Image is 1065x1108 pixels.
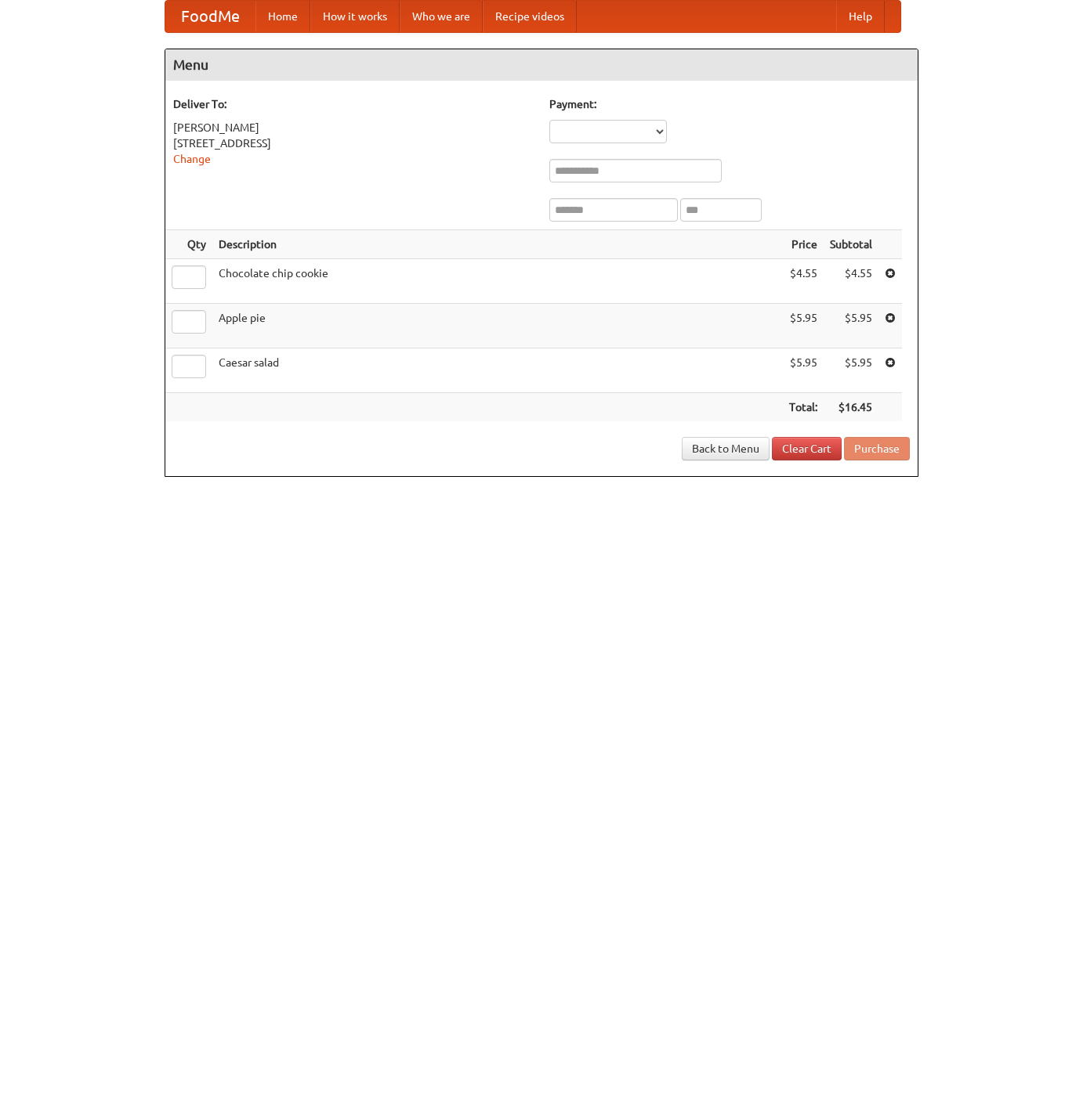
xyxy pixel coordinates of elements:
[212,259,783,304] td: Chocolate chip cookie
[212,304,783,348] td: Apple pie
[783,393,824,422] th: Total:
[783,259,824,304] td: $4.55
[212,348,783,393] td: Caesar salad
[824,348,878,393] td: $5.95
[824,230,878,259] th: Subtotal
[836,1,885,32] a: Help
[173,135,534,151] div: [STREET_ADDRESS]
[772,437,842,460] a: Clear Cart
[173,96,534,112] h5: Deliver To:
[400,1,483,32] a: Who we are
[783,304,824,348] td: $5.95
[212,230,783,259] th: Description
[483,1,577,32] a: Recipe videos
[682,437,770,460] a: Back to Menu
[173,153,211,165] a: Change
[165,230,212,259] th: Qty
[549,96,910,112] h5: Payment:
[844,437,910,460] button: Purchase
[165,49,918,81] h4: Menu
[783,348,824,393] td: $5.95
[173,120,534,135] div: [PERSON_NAME]
[310,1,400,32] a: How it works
[824,304,878,348] td: $5.95
[255,1,310,32] a: Home
[783,230,824,259] th: Price
[165,1,255,32] a: FoodMe
[824,259,878,304] td: $4.55
[824,393,878,422] th: $16.45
